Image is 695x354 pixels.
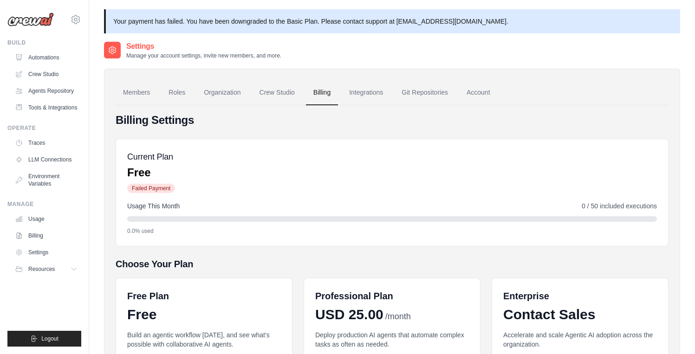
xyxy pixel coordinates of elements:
[11,262,81,277] button: Resources
[127,165,175,180] p: Free
[11,100,81,115] a: Tools & Integrations
[28,265,55,273] span: Resources
[116,257,669,270] h5: Choose Your Plan
[127,201,180,211] span: Usage This Month
[11,84,81,98] a: Agents Repository
[11,50,81,65] a: Automations
[11,169,81,191] a: Environment Variables
[7,13,54,26] img: Logo
[161,80,193,105] a: Roles
[459,80,498,105] a: Account
[503,290,657,303] h6: Enterprise
[306,80,338,105] a: Billing
[11,212,81,226] a: Usage
[104,9,680,33] p: Your payment has failed. You have been downgraded to the Basic Plan. Please contact support at [E...
[315,290,393,303] h6: Professional Plan
[582,201,657,211] span: 0 / 50 included executions
[503,330,657,349] p: Accelerate and scale Agentic AI adoption across the organization.
[252,80,302,105] a: Crew Studio
[196,80,248,105] a: Organization
[7,39,81,46] div: Build
[315,330,469,349] p: Deploy production AI agents that automate complex tasks as often as needed.
[116,113,669,128] h4: Billing Settings
[41,335,58,342] span: Logout
[11,67,81,82] a: Crew Studio
[11,152,81,167] a: LLM Connections
[127,227,154,235] span: 0.0% used
[127,306,281,323] div: Free
[11,228,81,243] a: Billing
[126,52,281,59] p: Manage your account settings, invite new members, and more.
[11,135,81,150] a: Traces
[127,184,175,193] span: Failed Payment
[116,80,157,105] a: Members
[11,245,81,260] a: Settings
[7,124,81,132] div: Operate
[126,41,281,52] h2: Settings
[127,290,169,303] h6: Free Plan
[503,306,657,323] div: Contact Sales
[127,150,175,163] h5: Current Plan
[7,200,81,208] div: Manage
[342,80,390,105] a: Integrations
[7,331,81,347] button: Logout
[385,310,411,323] span: /month
[127,330,281,349] p: Build an agentic workflow [DATE], and see what's possible with collaborative AI agents.
[394,80,455,105] a: Git Repositories
[315,306,383,323] span: USD 25.00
